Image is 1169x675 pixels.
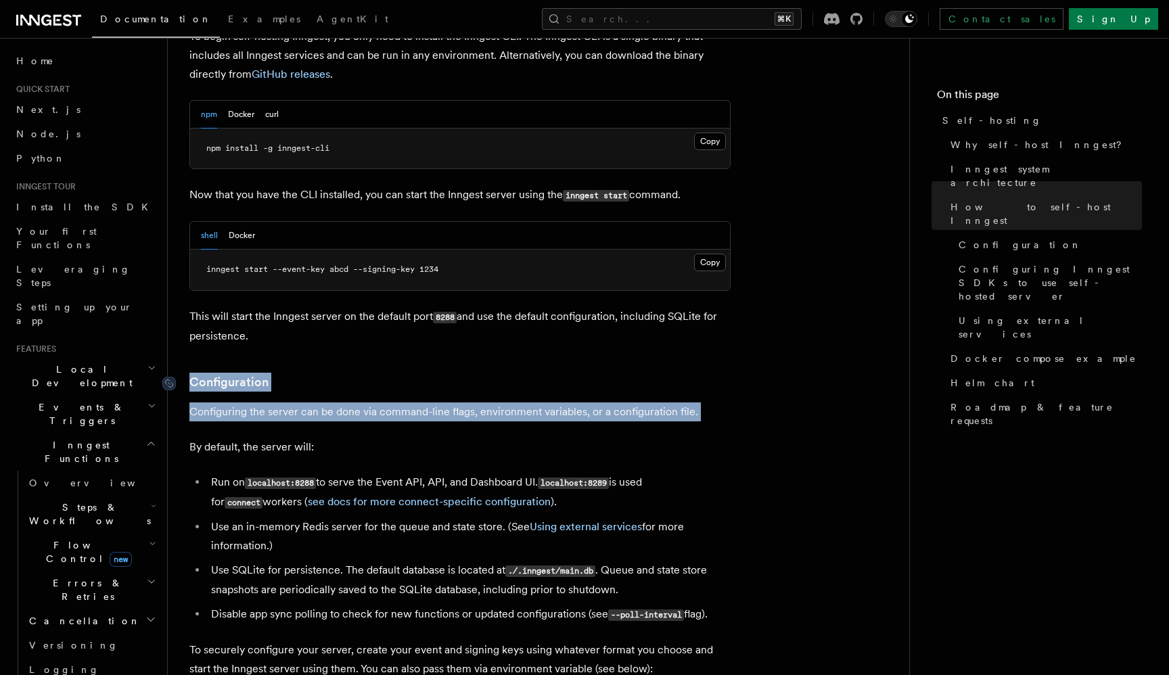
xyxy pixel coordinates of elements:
[945,371,1142,395] a: Helm chart
[252,68,330,80] a: GitHub releases
[24,576,147,603] span: Errors & Retries
[950,400,1142,427] span: Roadmap & feature requests
[189,402,731,421] p: Configuring the server can be done via command-line flags, environment variables, or a configurat...
[245,478,316,489] code: localhost:8288
[11,219,159,257] a: Your first Functions
[16,153,66,164] span: Python
[207,473,731,512] li: Run on to serve the Event API, API, and Dashboard UI. is used for workers ( ).
[207,561,731,599] li: Use SQLite for persistence. The default database is located at . Queue and state store snapshots ...
[937,87,1142,108] h4: On this page
[942,114,1042,127] span: Self-hosting
[940,8,1063,30] a: Contact sales
[11,181,76,192] span: Inngest tour
[505,565,595,577] code: ./.inngest/main.db
[189,307,731,346] p: This will start the Inngest server on the default port and use the default configuration, includi...
[950,376,1034,390] span: Helm chart
[953,308,1142,346] a: Using external services
[959,262,1142,303] span: Configuring Inngest SDKs to use self-hosted server
[228,101,254,129] button: Docker
[950,200,1142,227] span: How to self-host Inngest
[694,133,726,150] button: Copy
[317,14,388,24] span: AgentKit
[11,146,159,170] a: Python
[206,264,438,274] span: inngest start --event-key abcd --signing-key 1234
[228,14,300,24] span: Examples
[950,138,1131,152] span: Why self-host Inngest?
[542,8,802,30] button: Search...⌘K
[950,352,1137,365] span: Docker compose example
[16,302,133,326] span: Setting up your app
[206,143,329,153] span: npm install -g inngest-cli
[189,185,731,205] p: Now that you have the CLI installed, you can start the Inngest server using the command.
[201,222,218,250] button: shell
[11,438,146,465] span: Inngest Functions
[945,346,1142,371] a: Docker compose example
[16,264,131,288] span: Leveraging Steps
[433,312,457,323] code: 8288
[959,238,1082,252] span: Configuration
[1069,8,1158,30] a: Sign Up
[110,552,132,567] span: new
[608,609,684,621] code: --poll-interval
[945,195,1142,233] a: How to self-host Inngest
[308,4,396,37] a: AgentKit
[11,97,159,122] a: Next.js
[11,357,159,395] button: Local Development
[92,4,220,38] a: Documentation
[24,501,151,528] span: Steps & Workflows
[29,640,118,651] span: Versioning
[11,433,159,471] button: Inngest Functions
[24,495,159,533] button: Steps & Workflows
[100,14,212,24] span: Documentation
[24,609,159,633] button: Cancellation
[24,538,149,565] span: Flow Control
[959,314,1142,341] span: Using external services
[11,257,159,295] a: Leveraging Steps
[24,571,159,609] button: Errors & Retries
[945,157,1142,195] a: Inngest system architecture
[201,101,217,129] button: npm
[24,471,159,495] a: Overview
[189,373,269,392] a: Configuration
[953,233,1142,257] a: Configuration
[11,363,147,390] span: Local Development
[265,101,279,129] button: curl
[953,257,1142,308] a: Configuring Inngest SDKs to use self-hosted server
[11,395,159,433] button: Events & Triggers
[11,49,159,73] a: Home
[11,84,70,95] span: Quick start
[225,497,262,509] code: connect
[24,633,159,657] a: Versioning
[694,254,726,271] button: Copy
[29,478,168,488] span: Overview
[530,520,642,533] a: Using external services
[189,438,731,457] p: By default, the server will:
[16,54,54,68] span: Home
[308,495,551,508] a: see docs for more connect-specific configuration
[11,295,159,333] a: Setting up your app
[24,533,159,571] button: Flow Controlnew
[11,400,147,427] span: Events & Triggers
[29,664,99,675] span: Logging
[16,129,81,139] span: Node.js
[885,11,917,27] button: Toggle dark mode
[207,605,731,624] li: Disable app sync polling to check for new functions or updated configurations (see flag).
[220,4,308,37] a: Examples
[775,12,794,26] kbd: ⌘K
[950,162,1142,189] span: Inngest system architecture
[563,190,629,202] code: inngest start
[24,614,141,628] span: Cancellation
[189,27,731,84] p: To begin self-hosting Inngest, you only need to install the Inngest CLI. The Inngest CLI is a sin...
[945,133,1142,157] a: Why self-host Inngest?
[11,195,159,219] a: Install the SDK
[16,202,156,212] span: Install the SDK
[11,122,159,146] a: Node.js
[16,226,97,250] span: Your first Functions
[945,395,1142,433] a: Roadmap & feature requests
[11,344,56,354] span: Features
[229,222,255,250] button: Docker
[16,104,81,115] span: Next.js
[937,108,1142,133] a: Self-hosting
[207,517,731,555] li: Use an in-memory Redis server for the queue and state store. (See for more information.)
[538,478,609,489] code: localhost:8289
